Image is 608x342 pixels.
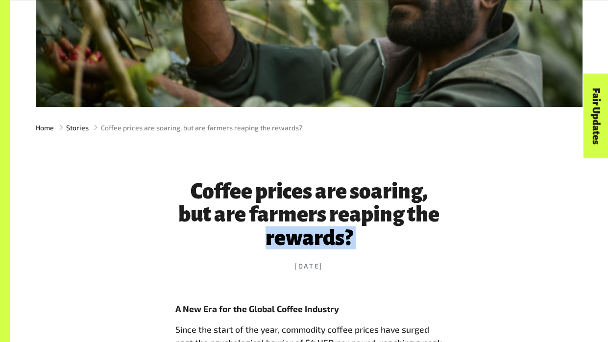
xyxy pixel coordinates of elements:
a: Stories [66,122,89,133]
strong: A New Era for the Global Coffee Industry [175,303,339,314]
span: Coffee prices are soaring, but are farmers reaping the rewards? [101,122,302,133]
time: [DATE] [175,261,443,271]
h1: Coffee prices are soaring, but are farmers reaping the rewards? [175,180,443,249]
a: Home [36,122,54,133]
